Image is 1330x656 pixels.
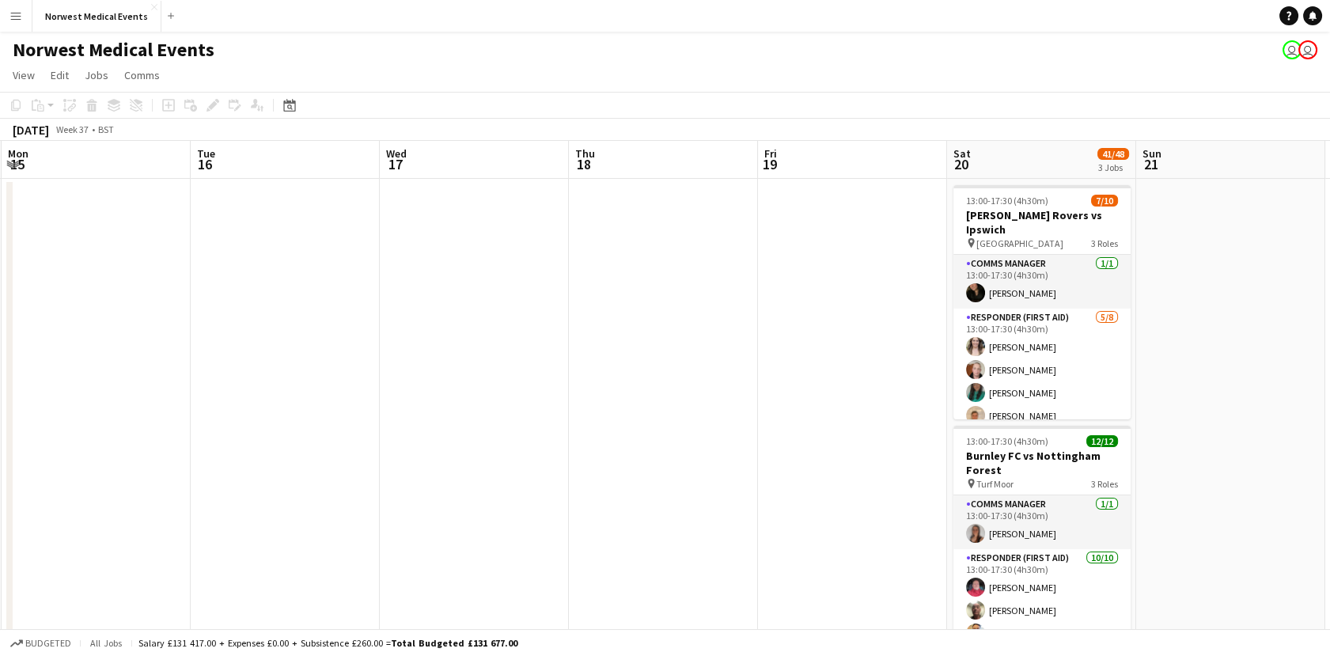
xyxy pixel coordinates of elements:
[13,122,49,138] div: [DATE]
[138,637,517,649] div: Salary £131 417.00 + Expenses £0.00 + Subsistence £260.00 =
[98,123,114,135] div: BST
[13,68,35,82] span: View
[1283,40,1302,59] app-user-avatar: Rory Murphy
[13,38,214,62] h1: Norwest Medical Events
[52,123,92,135] span: Week 37
[124,68,160,82] span: Comms
[87,637,125,649] span: All jobs
[85,68,108,82] span: Jobs
[51,68,69,82] span: Edit
[118,65,166,85] a: Comms
[44,65,75,85] a: Edit
[1298,40,1317,59] app-user-avatar: Rory Murphy
[8,635,74,652] button: Budgeted
[25,638,71,649] span: Budgeted
[78,65,115,85] a: Jobs
[6,65,41,85] a: View
[32,1,161,32] button: Norwest Medical Events
[391,637,517,649] span: Total Budgeted £131 677.00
